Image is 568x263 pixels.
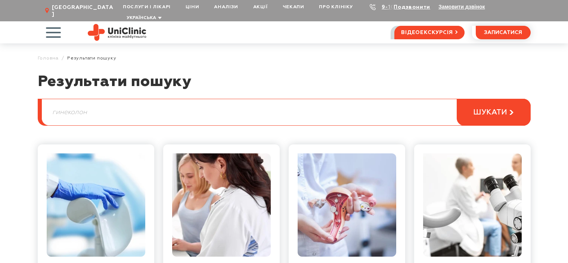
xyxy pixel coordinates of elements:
img: Uniclinic [88,24,146,41]
h1: Результати пошуку [38,73,531,99]
img: Інструментальна діагностика гінекологічних захворювань [423,153,522,257]
button: Українська [125,15,162,21]
span: Результати пошуку [67,55,117,61]
img: Лікування гінекологічних захворювань в Запоріжжі [47,153,145,257]
img: Консультація гінеколога [172,153,271,257]
button: Замовити дзвінок [438,4,485,10]
span: [GEOGRAPHIC_DATA] [52,4,115,18]
button: шукати [457,99,531,126]
a: відеоекскурсія [394,26,464,39]
span: шукати [473,108,507,117]
span: записатися [484,30,522,35]
span: Українська [127,16,156,20]
button: записатися [476,26,531,39]
img: Лікування гнійно-запальних гінекологічних захворювань [298,153,396,257]
a: Головна [38,55,59,61]
a: Подзвонити [394,4,430,10]
a: 9-103 [382,4,398,10]
span: відеоекскурсія [401,26,453,39]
